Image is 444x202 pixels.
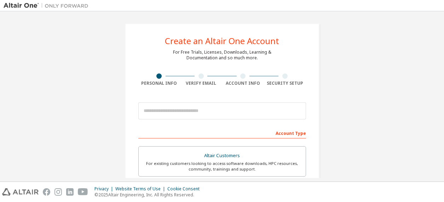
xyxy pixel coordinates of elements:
img: instagram.svg [54,188,62,196]
p: © 2025 Altair Engineering, Inc. All Rights Reserved. [94,192,204,198]
div: Website Terms of Use [115,186,167,192]
div: Verify Email [180,81,222,86]
img: youtube.svg [78,188,88,196]
div: Security Setup [264,81,306,86]
img: altair_logo.svg [2,188,39,196]
img: facebook.svg [43,188,50,196]
img: linkedin.svg [66,188,74,196]
div: Create an Altair One Account [165,37,279,45]
img: Altair One [4,2,92,9]
div: Account Type [138,127,306,138]
div: Cookie Consent [167,186,204,192]
div: Privacy [94,186,115,192]
div: Personal Info [138,81,180,86]
div: For existing customers looking to access software downloads, HPC resources, community, trainings ... [143,161,301,172]
div: Altair Customers [143,151,301,161]
div: For Free Trials, Licenses, Downloads, Learning & Documentation and so much more. [173,49,271,61]
div: Account Info [222,81,264,86]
